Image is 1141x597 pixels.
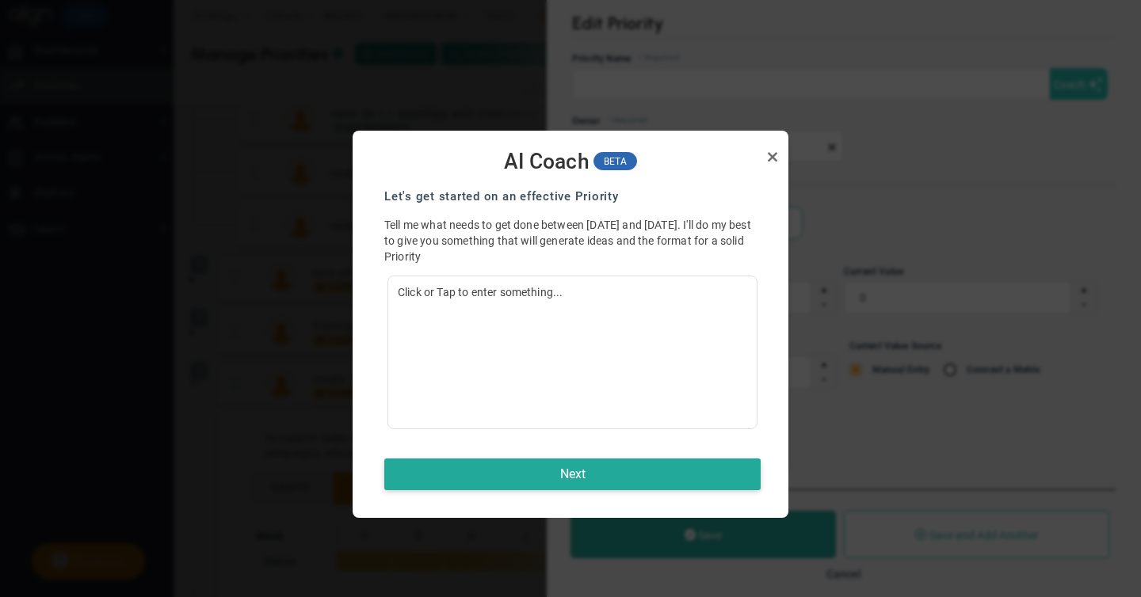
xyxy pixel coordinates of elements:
[763,147,782,166] a: Close
[384,458,761,490] button: Next
[384,217,761,264] p: Tell me what needs to get done between [DATE] and [DATE]. I'll do my best to give you something t...
[593,152,638,170] span: BETA
[384,188,761,205] h3: Let's get started on an effective Priority
[504,149,590,175] span: AI Coach
[387,276,757,429] div: Click or Tap to enter something...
